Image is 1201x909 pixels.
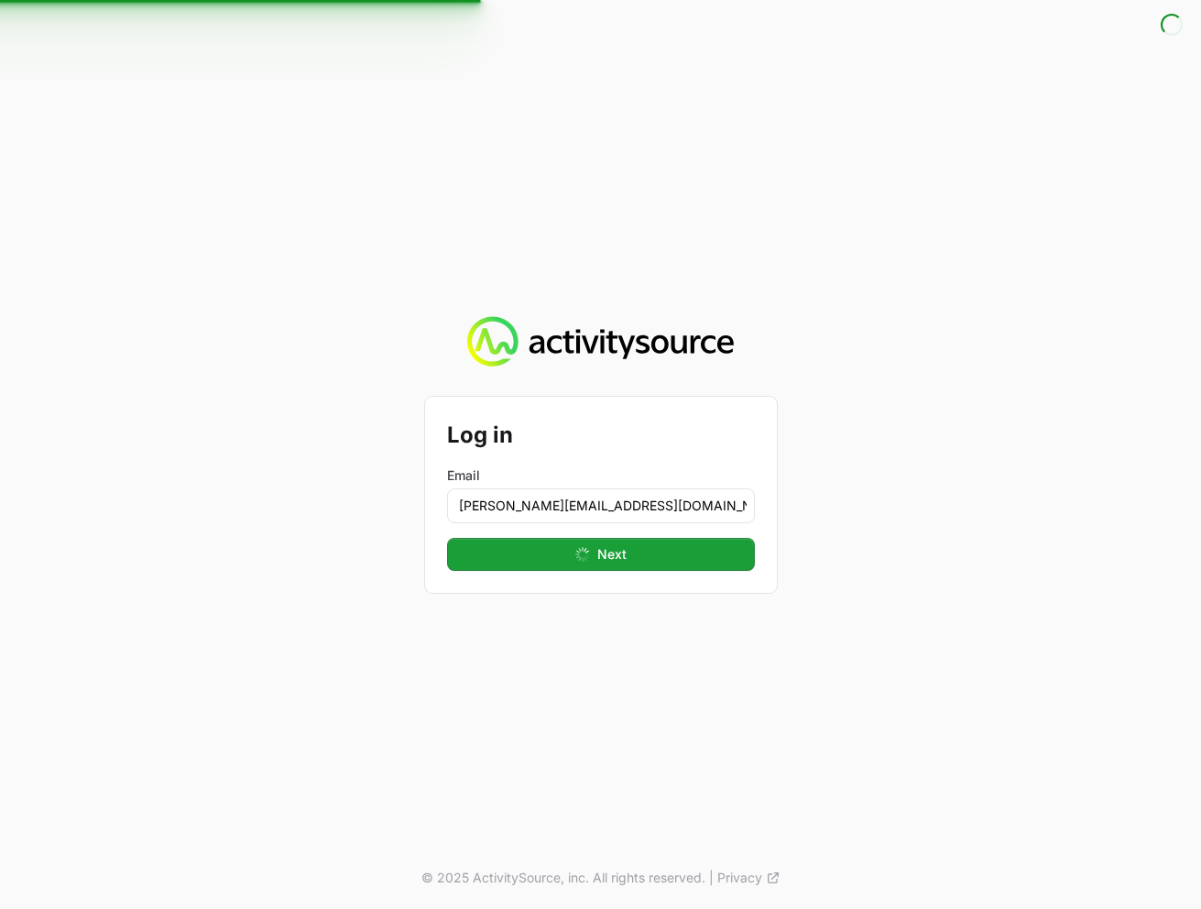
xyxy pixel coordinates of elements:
[467,316,734,367] img: Activity Source
[597,543,627,565] span: Next
[447,466,755,485] label: Email
[717,869,781,887] a: Privacy
[709,869,714,887] span: |
[421,869,705,887] p: © 2025 ActivitySource, inc. All rights reserved.
[447,488,755,523] input: Enter your email
[447,419,755,452] h2: Log in
[447,538,755,571] button: Next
